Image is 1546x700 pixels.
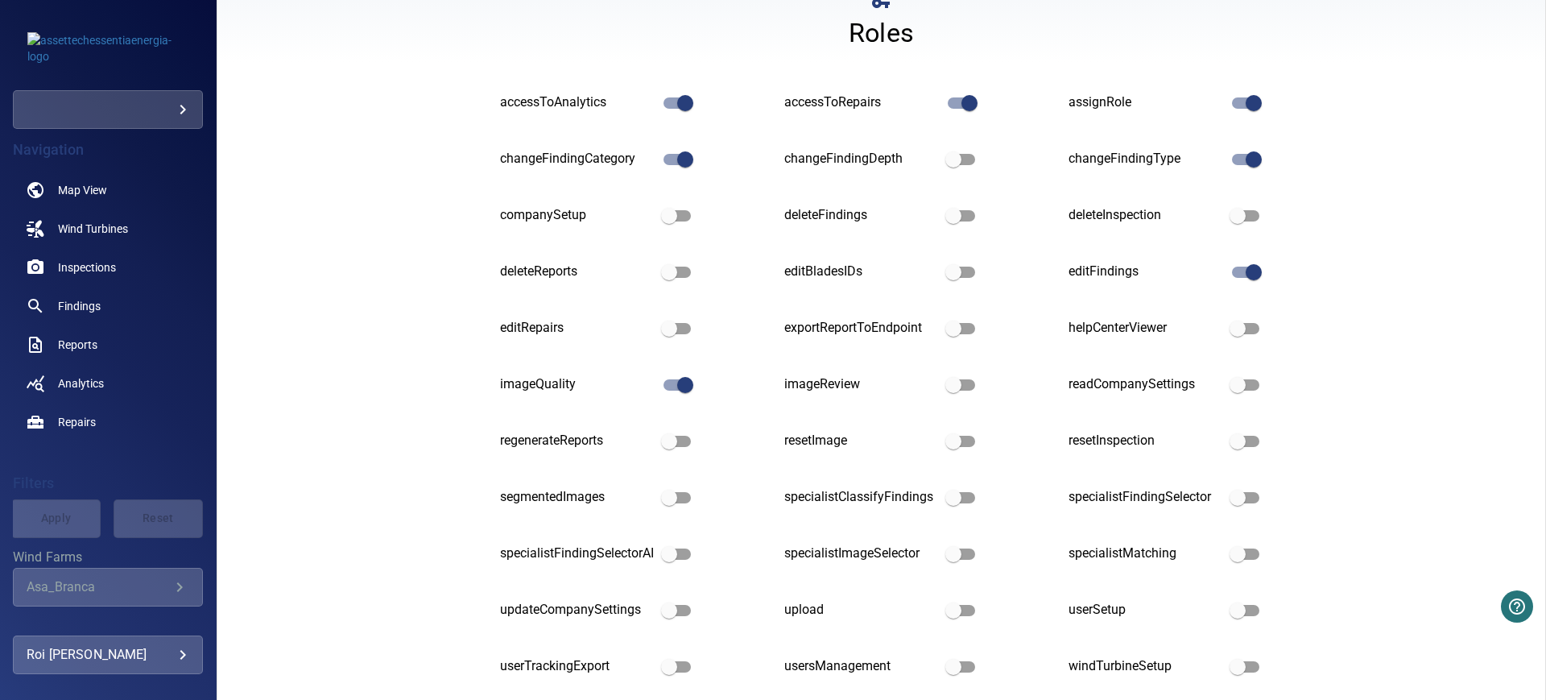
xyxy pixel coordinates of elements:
div: changeFindingCategory [500,150,654,168]
div: editRepairs [500,319,654,338]
a: reports noActive [13,325,203,364]
span: Analytics [58,375,104,391]
div: resetImage [784,432,938,450]
h4: Navigation [13,142,203,158]
span: Findings [58,298,101,314]
div: assignRole [1069,93,1222,112]
div: segmentedImages [500,488,654,507]
span: Map View [58,182,107,198]
label: Wind Farms [13,551,203,564]
div: deleteFindings [784,206,938,225]
div: readCompanySettings [1069,375,1222,394]
div: companySetup [500,206,654,225]
div: helpCenterViewer [1069,319,1222,338]
h4: Roles [849,17,914,49]
div: accessToAnalytics [500,93,654,112]
div: updateCompanySettings [500,601,654,619]
div: resetInspection [1069,432,1222,450]
span: Repairs [58,414,96,430]
div: windTurbineSetup [1069,657,1222,676]
div: upload [784,601,938,619]
div: editFindings [1069,263,1222,281]
a: inspections noActive [13,248,203,287]
div: changeFindingDepth [784,150,938,168]
div: specialistFindingSelector [1069,488,1222,507]
span: Reports [58,337,97,353]
img: assettechessentiaenergia-logo [27,32,188,64]
a: map noActive [13,171,203,209]
div: changeFindingType [1069,150,1222,168]
div: deleteReports [500,263,654,281]
span: Wind Turbines [58,221,128,237]
div: userTrackingExport [500,657,654,676]
div: specialistFindingSelectorAI [500,545,654,563]
div: editBladesIDs [784,263,938,281]
div: specialistMatching [1069,545,1222,563]
div: specialistImageSelector [784,545,938,563]
div: imageReview [784,375,938,394]
a: findings noActive [13,287,203,325]
div: assettechessentiaenergia [13,90,203,129]
div: deleteInspection [1069,206,1222,225]
div: usersManagement [784,657,938,676]
a: repairs noActive [13,403,203,441]
h4: Filters [13,475,203,491]
div: Roi [PERSON_NAME] [27,642,189,668]
span: Inspections [58,259,116,275]
div: userSetup [1069,601,1222,619]
div: imageQuality [500,375,654,394]
a: windturbines noActive [13,209,203,248]
div: Wind Farms [13,568,203,607]
div: Asa_Branca [27,579,170,594]
div: exportReportToEndpoint [784,319,938,338]
a: analytics noActive [13,364,203,403]
div: specialistClassifyFindings [784,488,938,507]
div: regenerateReports [500,432,654,450]
div: accessToRepairs [784,93,938,112]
